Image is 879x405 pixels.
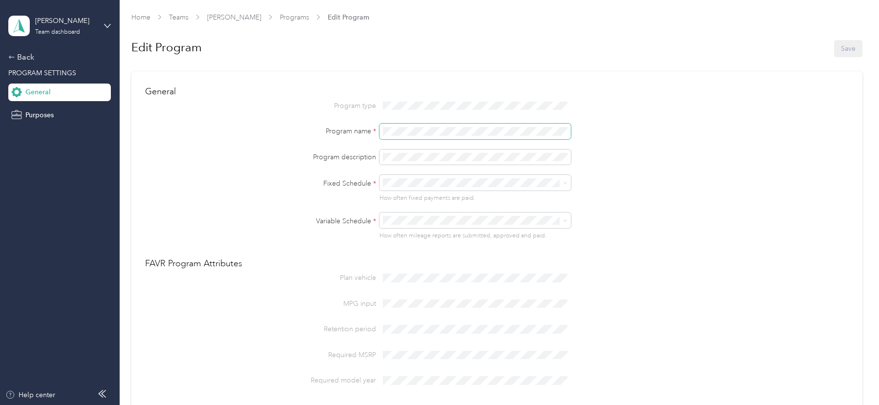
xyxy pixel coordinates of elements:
label: Fixed Schedule [145,178,376,189]
p: Required model year [145,375,376,385]
p: How often mileage reports are submitted, approved and paid. [379,232,790,240]
span: PROGRAM SETTINGS [8,69,76,77]
span: General [25,87,51,97]
h2: General [145,85,848,98]
div: Team dashboard [35,29,80,35]
a: Teams [169,13,188,21]
a: [PERSON_NAME] [207,13,261,21]
p: Plan vehicle [145,273,376,283]
p: How often fixed payments are paid. [379,194,790,203]
p: Program type [145,101,376,111]
a: Programs [280,13,309,21]
label: Program description [145,152,376,162]
h2: FAVR Program Attributes [145,257,848,270]
a: Home [131,13,150,21]
div: [PERSON_NAME] [35,16,96,26]
p: MPG input [145,298,376,309]
span: Purposes [25,110,54,120]
h1: Edit Program [131,36,202,59]
label: Variable Schedule [145,216,376,226]
iframe: Everlance-gr Chat Button Frame [824,350,879,405]
p: Required MSRP [145,350,376,360]
p: Retention period [145,324,376,334]
span: Edit Program [328,12,369,22]
button: Help center [5,390,55,400]
label: Program name [145,126,376,136]
div: Back [8,51,106,63]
